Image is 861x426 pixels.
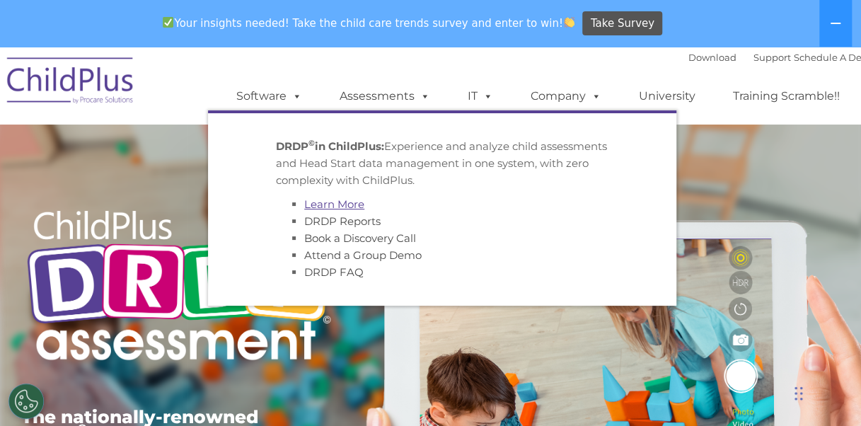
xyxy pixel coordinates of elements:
[582,11,662,36] a: Take Survey
[630,273,861,426] iframe: Chat Widget
[453,82,507,110] a: IT
[276,139,384,153] strong: DRDP in ChildPlus:
[308,138,315,148] sup: ©
[794,372,803,415] div: Drag
[591,11,654,36] span: Take Survey
[753,52,791,63] a: Support
[157,9,581,37] span: Your insights needed! Take the child care trends survey and enter to win!
[304,214,381,228] a: DRDP Reports
[719,82,854,110] a: Training Scramble!!
[516,82,616,110] a: Company
[276,138,608,189] p: Experience and analyze child assessments and Head Start data management in one system, with zero ...
[8,384,44,419] button: Cookies Settings
[21,192,336,384] img: Copyright - DRDP Logo Light
[304,197,364,211] a: Learn More
[304,265,364,279] a: DRDP FAQ
[163,17,173,28] img: ✅
[222,82,316,110] a: Software
[304,231,416,245] a: Book a Discovery Call
[304,248,422,262] a: Attend a Group Demo
[325,82,444,110] a: Assessments
[688,52,736,63] a: Download
[625,82,710,110] a: University
[564,17,574,28] img: 👏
